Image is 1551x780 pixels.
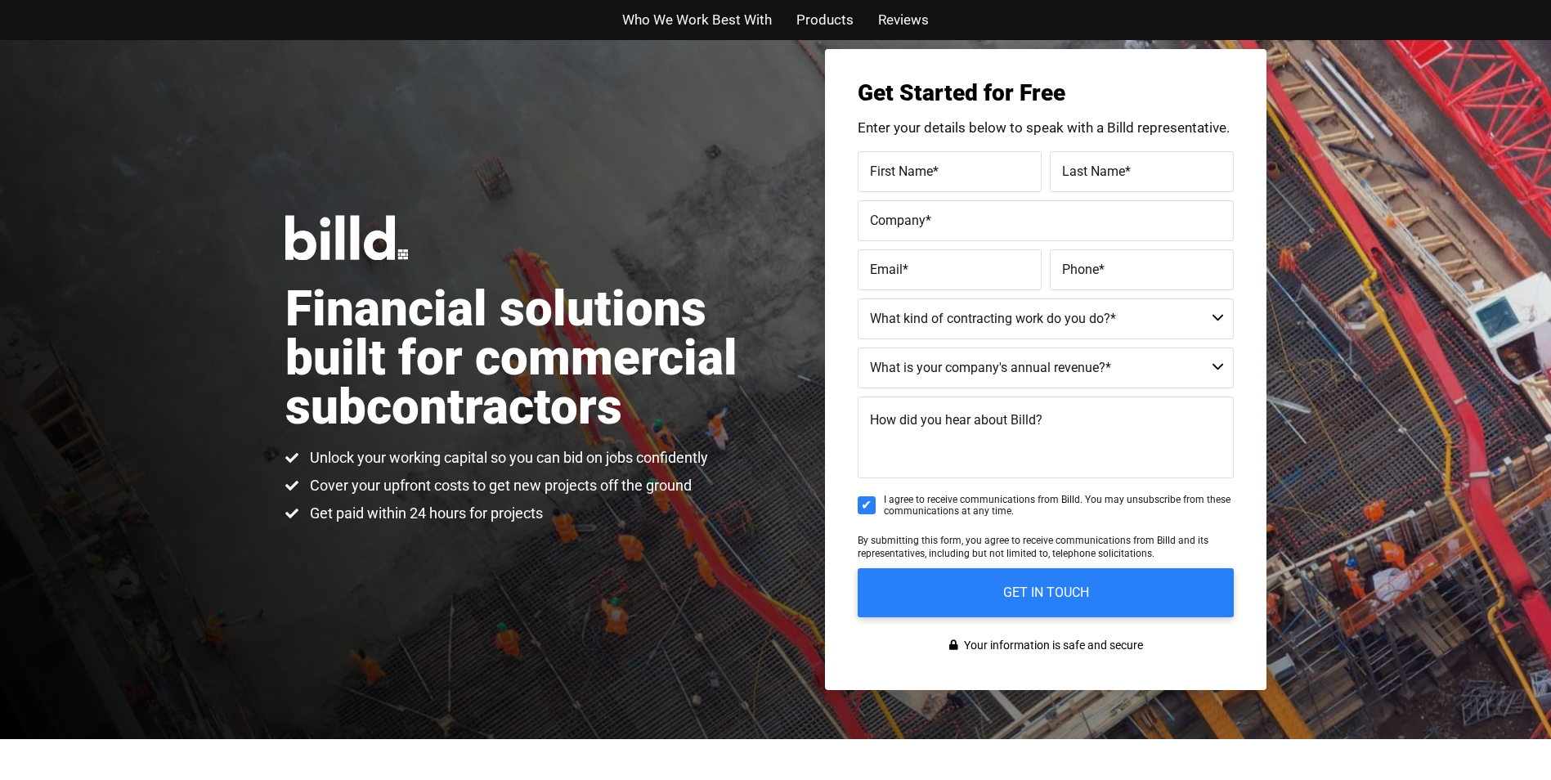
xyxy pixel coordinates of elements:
[858,568,1234,617] input: GET IN TOUCH
[858,496,876,514] input: I agree to receive communications from Billd. You may unsubscribe from these communications at an...
[1062,163,1125,178] span: Last Name
[870,412,1042,428] span: How did you hear about Billd?
[1062,261,1099,276] span: Phone
[306,448,708,468] span: Unlock your working capital so you can bid on jobs confidently
[285,285,776,432] h1: Financial solutions built for commercial subcontractors
[870,261,903,276] span: Email
[306,476,692,495] span: Cover your upfront costs to get new projects off the ground
[960,634,1143,657] span: Your information is safe and secure
[306,504,543,523] span: Get paid within 24 hours for projects
[858,535,1208,559] span: By submitting this form, you agree to receive communications from Billd and its representatives, ...
[622,8,772,32] a: Who We Work Best With
[870,212,926,227] span: Company
[884,494,1234,518] span: I agree to receive communications from Billd. You may unsubscribe from these communications at an...
[796,8,854,32] a: Products
[878,8,929,32] a: Reviews
[858,121,1234,135] p: Enter your details below to speak with a Billd representative.
[858,82,1234,105] h3: Get Started for Free
[870,163,933,178] span: First Name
